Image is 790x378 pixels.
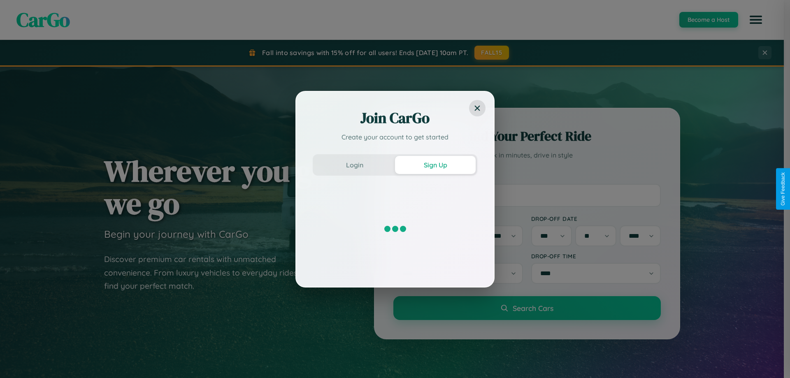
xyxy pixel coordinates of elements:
div: Give Feedback [780,172,786,206]
iframe: Intercom live chat [8,350,28,370]
button: Sign Up [395,156,476,174]
p: Create your account to get started [313,132,477,142]
button: Login [314,156,395,174]
h2: Join CarGo [313,108,477,128]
